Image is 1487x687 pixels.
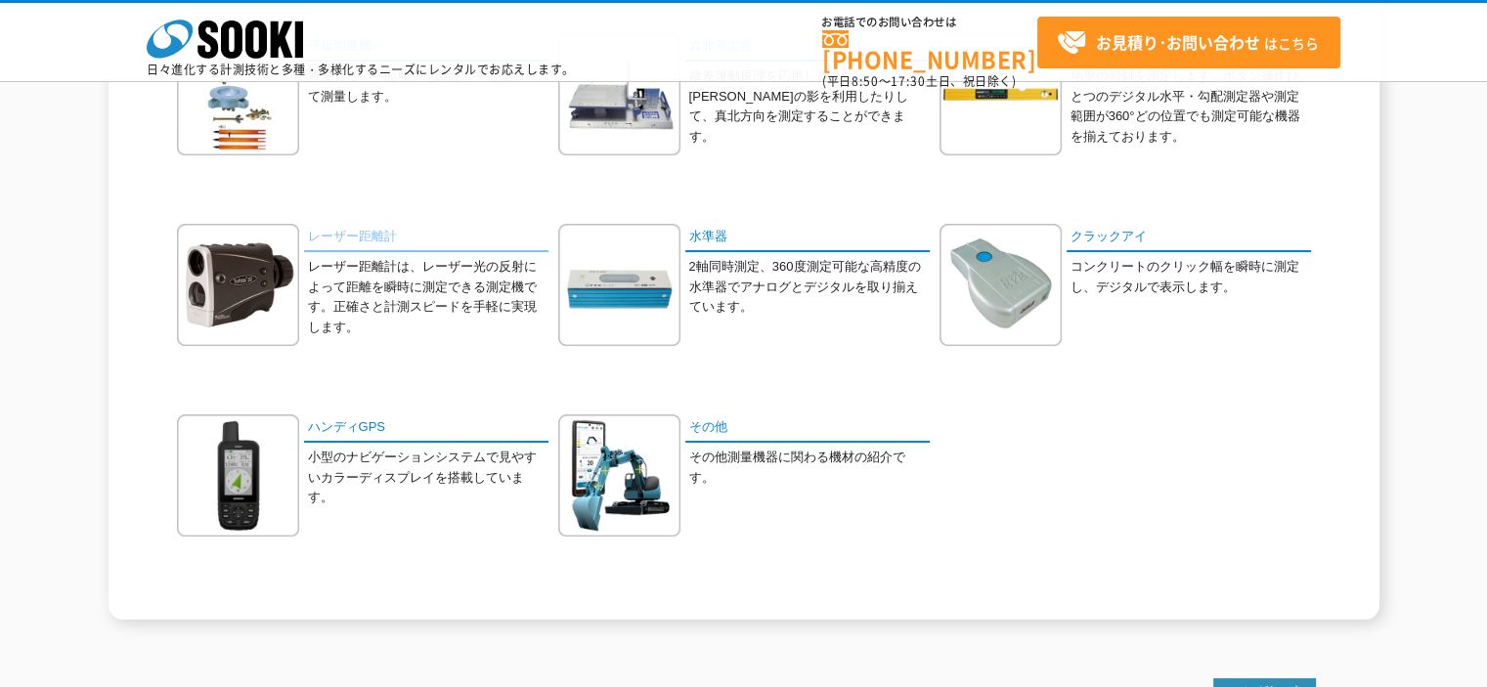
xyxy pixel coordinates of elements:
[689,257,930,318] p: 2軸同時測定、360度測定可能な高精度の水準器でアナログとデジタルを取り揃えています。
[891,72,926,90] span: 17:30
[558,224,680,346] img: 水準器
[689,448,930,489] p: その他測量機器に関わる機材の紹介です。
[304,224,548,252] a: レーザー距離計
[177,33,299,155] img: 平板測量機
[689,66,930,148] p: 歳差運動原理を応用したり、[PERSON_NAME]の影を利用したりして、真北方向を測定することができます。
[558,33,680,155] img: 真北測定器
[1071,66,1311,148] p: 地盤の傾斜を測定します。ボタン操作ひとつのデジタル水平・勾配測定器や測定範囲が360°どの位置でも測定可能な機器を揃えております。
[1057,28,1319,58] span: はこちら
[1096,30,1260,54] strong: お見積り･お問い合わせ
[1067,224,1311,252] a: クラックアイ
[822,17,1037,28] span: お電話でのお問い合わせは
[558,414,680,537] img: その他
[1071,257,1311,298] p: コンクリートのクリック幅を瞬時に測定し、デジタルで表示します。
[177,414,299,537] img: ハンディGPS
[308,257,548,338] p: レーザー距離計は、レーザー光の反射によって距離を瞬時に測定できる測定機です。正確さと計測スピードを手軽に実現します。
[852,72,879,90] span: 8:50
[940,33,1062,155] img: 傾斜計
[177,224,299,346] img: レーザー距離計
[822,30,1037,70] a: [PHONE_NUMBER]
[147,64,575,75] p: 日々進化する計測技術と多種・多様化するニーズにレンタルでお応えします。
[304,414,548,443] a: ハンディGPS
[685,224,930,252] a: 水準器
[308,448,548,508] p: 小型のナビゲーションシステムで見やすいカラーディスプレイを搭載しています。
[685,414,930,443] a: その他
[1037,17,1340,68] a: お見積り･お問い合わせはこちら
[822,72,1016,90] span: (平日 ～ 土日、祝日除く)
[940,224,1062,346] img: クラックアイ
